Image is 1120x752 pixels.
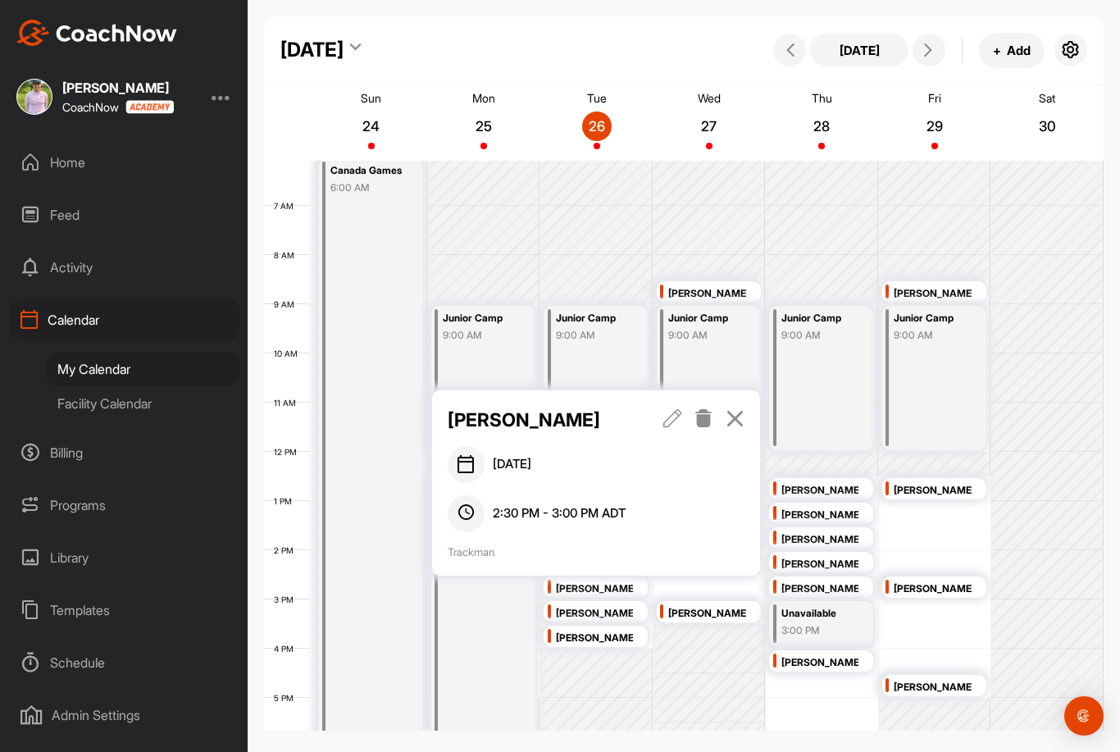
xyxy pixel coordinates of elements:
[357,118,386,134] p: 24
[264,496,308,506] div: 1 PM
[264,349,314,358] div: 10 AM
[993,42,1001,59] span: +
[9,642,240,683] div: Schedule
[264,644,310,654] div: 4 PM
[46,386,240,421] div: Facility Calendar
[16,20,177,46] img: CoachNow
[330,180,407,195] div: 6:00 AM
[668,285,745,303] div: [PERSON_NAME]
[443,328,520,343] div: 9:00 AM
[781,309,858,328] div: Junior Camp
[556,328,633,343] div: 9:00 AM
[469,118,499,134] p: 25
[920,118,949,134] p: 29
[9,194,240,235] div: Feed
[472,91,495,105] p: Mon
[668,604,745,623] div: [PERSON_NAME]
[653,85,765,161] a: August 27, 2025
[264,595,310,604] div: 3 PM
[540,85,653,161] a: August 26, 2025
[812,91,832,105] p: Thu
[264,693,310,703] div: 5 PM
[9,695,240,736] div: Admin Settings
[781,604,858,623] div: Unavailable
[280,35,344,65] div: [DATE]
[9,299,240,340] div: Calendar
[264,299,311,309] div: 9 AM
[694,118,724,134] p: 27
[62,100,174,114] div: CoachNow
[894,285,971,303] div: [PERSON_NAME]
[781,531,858,549] div: [PERSON_NAME]
[16,79,52,115] img: square_b2738477c0a3829f566157fbbfdc69c0.jpg
[448,545,745,561] div: Trackman
[493,455,531,474] span: [DATE]
[9,590,240,631] div: Templates
[807,118,836,134] p: 28
[878,85,990,161] a: August 29, 2025
[668,328,745,343] div: 9:00 AM
[264,447,313,457] div: 12 PM
[781,580,858,599] div: [PERSON_NAME]
[330,162,407,180] div: Canada Games
[781,506,858,525] div: [PERSON_NAME]
[1032,118,1062,134] p: 30
[264,398,312,408] div: 11 AM
[991,85,1104,161] a: August 30, 2025
[894,328,971,343] div: 9:00 AM
[698,91,721,105] p: Wed
[427,85,540,161] a: August 25, 2025
[894,580,971,599] div: [PERSON_NAME]
[979,33,1045,68] button: +Add
[9,247,240,288] div: Activity
[894,678,971,697] div: [PERSON_NAME]
[781,481,858,500] div: [PERSON_NAME]
[1039,91,1055,105] p: Sat
[46,352,240,386] div: My Calendar
[125,100,174,114] img: CoachNow acadmey
[264,250,311,260] div: 8 AM
[9,537,240,578] div: Library
[315,85,427,161] a: August 24, 2025
[781,555,858,574] div: [PERSON_NAME]
[781,328,858,343] div: 9:00 AM
[448,406,632,434] p: [PERSON_NAME]
[810,34,908,66] button: [DATE]
[62,81,174,94] div: [PERSON_NAME]
[493,504,626,523] span: 2:30 PM - 3:00 PM ADT
[556,629,633,648] div: [PERSON_NAME]
[556,580,633,599] div: [PERSON_NAME]
[556,604,633,623] div: [PERSON_NAME]
[9,432,240,473] div: Billing
[894,481,971,500] div: [PERSON_NAME]
[9,485,240,526] div: Programs
[781,623,858,638] div: 3:00 PM
[587,91,607,105] p: Tue
[9,142,240,183] div: Home
[556,309,633,328] div: Junior Camp
[582,118,612,134] p: 26
[361,91,381,105] p: Sun
[1064,696,1104,736] div: Open Intercom Messenger
[766,85,878,161] a: August 28, 2025
[928,91,941,105] p: Fri
[894,309,971,328] div: Junior Camp
[668,309,745,328] div: Junior Camp
[443,309,520,328] div: Junior Camp
[264,545,310,555] div: 2 PM
[781,654,858,672] div: [PERSON_NAME]
[264,201,310,211] div: 7 AM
